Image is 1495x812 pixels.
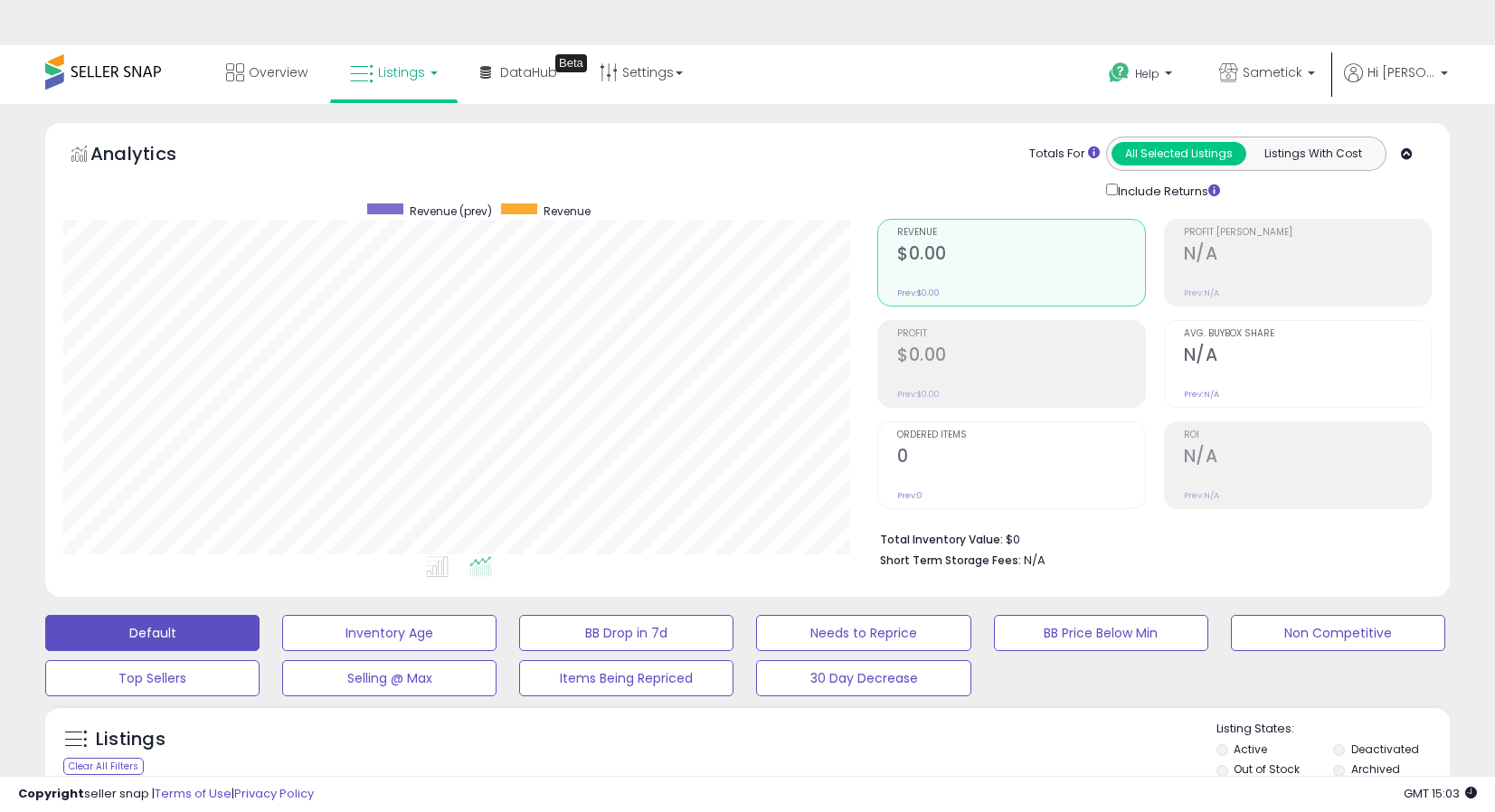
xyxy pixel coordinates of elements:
[18,785,84,802] strong: Copyright
[45,660,260,696] button: Top Sellers
[519,615,733,651] button: BB Drop in 7d
[1184,345,1431,369] h2: N/A
[1206,45,1329,104] a: Sametick
[155,785,232,802] a: Terms of Use
[1112,142,1246,165] button: All Selected Listings
[336,45,451,99] a: Listings
[880,532,1003,547] b: Total Inventory Value:
[897,430,1144,440] span: Ordered Items
[90,141,212,171] h5: Analytics
[1216,721,1450,738] p: Listing States:
[897,345,1144,369] h2: $0.00
[234,785,314,802] a: Privacy Policy
[1184,389,1219,400] small: Prev: N/A
[1184,288,1219,298] small: Prev: N/A
[756,615,970,651] button: Needs to Reprice
[1184,228,1431,238] span: Profit [PERSON_NAME]
[1234,741,1267,757] label: Active
[45,615,260,651] button: Default
[1231,615,1445,651] button: Non Competitive
[994,615,1208,651] button: BB Price Below Min
[586,45,696,99] a: Settings
[1351,761,1400,777] label: Archived
[1344,63,1448,104] a: Hi [PERSON_NAME]
[1184,243,1431,268] h2: N/A
[1243,63,1302,81] span: Sametick
[1094,48,1190,104] a: Help
[1404,785,1477,802] span: 2025-09-11 15:03 GMT
[897,228,1144,238] span: Revenue
[897,446,1144,470] h2: 0
[1245,142,1380,165] button: Listings With Cost
[555,54,587,72] div: Tooltip anchor
[18,786,314,803] div: seller snap | |
[467,45,571,99] a: DataHub
[1093,180,1242,201] div: Include Returns
[1135,66,1159,81] span: Help
[897,490,923,501] small: Prev: 0
[1108,61,1131,84] i: Get Help
[1024,552,1046,569] span: N/A
[282,615,497,651] button: Inventory Age
[1367,63,1435,81] span: Hi [PERSON_NAME]
[880,527,1418,549] li: $0
[897,389,940,400] small: Prev: $0.00
[249,63,308,81] span: Overview
[63,758,144,775] div: Clear All Filters
[213,45,321,99] a: Overview
[897,288,940,298] small: Prev: $0.00
[282,660,497,696] button: Selling @ Max
[1029,146,1100,163] div: Totals For
[1184,329,1431,339] span: Avg. Buybox Share
[1351,741,1419,757] label: Deactivated
[897,243,1144,268] h2: $0.00
[1184,446,1431,470] h2: N/A
[500,63,557,81] span: DataHub
[897,329,1144,339] span: Profit
[1184,490,1219,501] small: Prev: N/A
[410,203,492,219] span: Revenue (prev)
[378,63,425,81] span: Listings
[96,727,166,752] h5: Listings
[544,203,591,219] span: Revenue
[880,552,1021,568] b: Short Term Storage Fees:
[1234,761,1300,777] label: Out of Stock
[756,660,970,696] button: 30 Day Decrease
[519,660,733,696] button: Items Being Repriced
[1184,430,1431,440] span: ROI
